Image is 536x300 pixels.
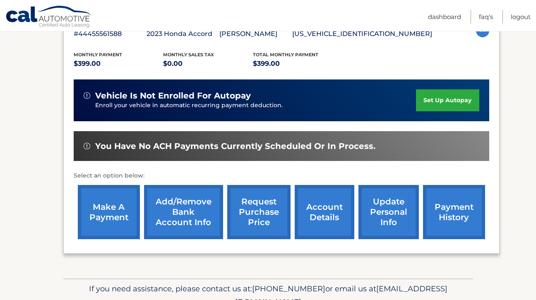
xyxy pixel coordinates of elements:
a: payment history [423,185,485,239]
a: Cal Automotive [5,5,92,29]
p: $399.00 [253,58,343,70]
a: Dashboard [428,10,461,24]
a: make a payment [78,185,140,239]
img: alert-white.svg [84,92,90,99]
a: update personal info [358,185,419,239]
p: [US_VEHICLE_IDENTIFICATION_NUMBER] [292,28,432,40]
span: [PHONE_NUMBER] [252,284,325,293]
a: account details [295,185,354,239]
a: set up autopay [416,89,479,111]
p: $399.00 [74,58,163,70]
p: 2023 Honda Accord [147,28,219,40]
a: Add/Remove bank account info [144,185,223,239]
span: vehicle is not enrolled for autopay [95,91,251,101]
p: #44455561588 [74,28,147,40]
img: alert-white.svg [84,143,90,149]
span: You have no ACH payments currently scheduled or in process. [95,141,375,151]
a: FAQ's [479,10,493,24]
p: Enroll your vehicle in automatic recurring payment deduction. [95,101,416,110]
span: Monthly Payment [74,52,122,58]
p: [PERSON_NAME] [219,28,292,40]
span: Monthly sales Tax [163,52,214,58]
a: Logout [511,10,531,24]
p: Select an option below: [74,171,489,181]
a: request purchase price [227,185,291,239]
p: $0.00 [163,58,253,70]
span: Total Monthly Payment [253,52,318,58]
